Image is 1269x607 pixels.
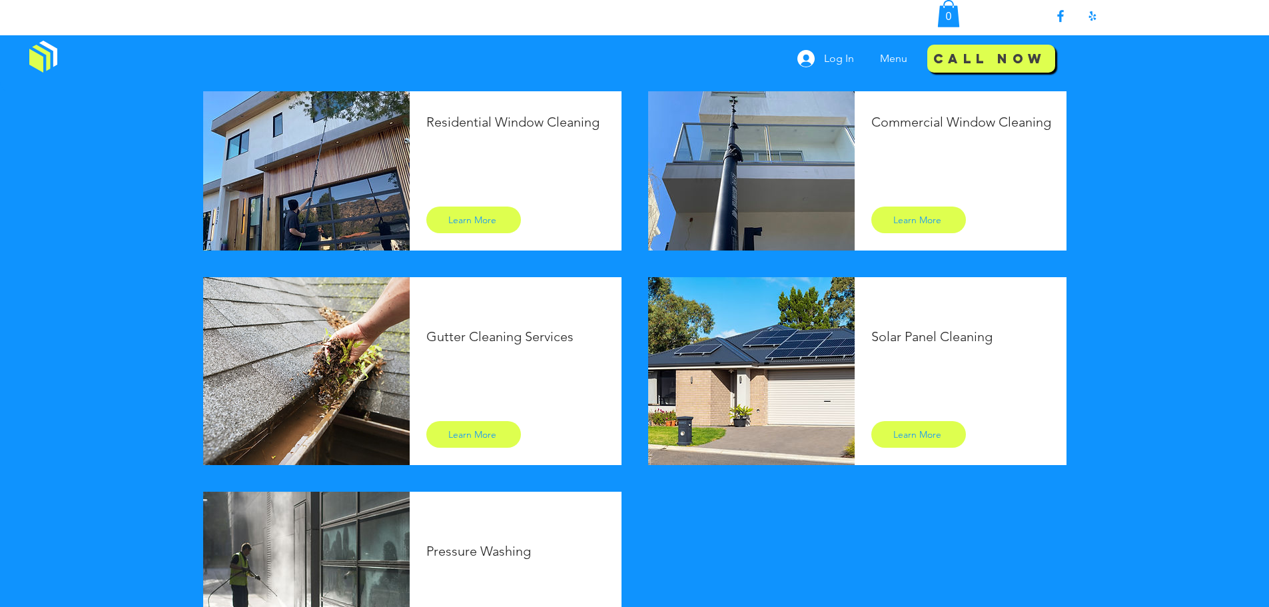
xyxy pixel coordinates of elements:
[426,114,600,130] span: Residential Window Cleaning
[870,42,921,75] nav: Site
[648,277,855,465] img: solar panel cleaning
[29,41,57,73] img: Window Cleaning Budds, Affordable window cleaning services near me in Los Angeles
[871,114,1051,130] span: Commercial Window Cleaning
[927,40,1055,77] a: Call Now
[448,214,496,226] span: Learn More
[871,328,993,344] span: Solar Panel Cleaning
[203,277,410,465] img: Cleaning a Rain Gutter
[893,428,941,440] span: Learn More
[871,421,966,448] button: Learn More
[933,47,1046,71] span: Call Now
[870,42,921,75] div: Menu
[203,63,410,251] img: Residential Window Cleaning
[819,51,859,66] span: Log In
[426,328,574,344] span: Gutter Cleaning Services
[426,207,521,233] a: Learn More
[426,543,531,559] span: Pressure Washing
[893,214,941,226] span: Learn More
[788,46,863,71] button: Log In
[945,10,951,22] text: 0
[873,42,914,75] p: Menu
[1053,8,1100,24] ul: Social Bar
[448,428,496,440] span: Learn More
[1084,8,1100,24] img: Yelp!
[871,207,966,233] a: Learn More
[1053,8,1068,24] img: Facebook
[1023,187,1269,607] iframe: To enrich screen reader interactions, please activate Accessibility in Grammarly extension settings
[648,63,855,251] img: commercial window cleaning
[426,421,521,448] a: Learn More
